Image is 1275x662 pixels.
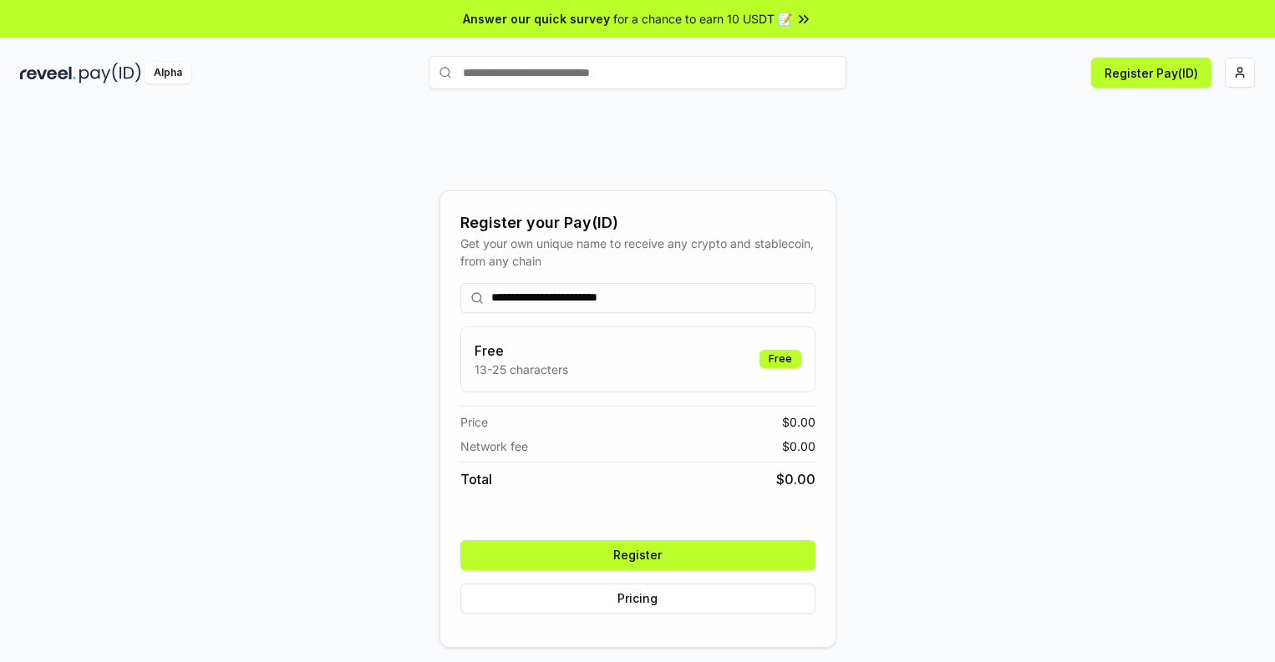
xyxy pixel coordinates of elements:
[463,10,610,28] span: Answer our quick survey
[776,469,815,489] span: $ 0.00
[460,584,815,614] button: Pricing
[460,235,815,270] div: Get your own unique name to receive any crypto and stablecoin, from any chain
[460,211,815,235] div: Register your Pay(ID)
[759,350,801,368] div: Free
[782,413,815,431] span: $ 0.00
[20,63,76,83] img: reveel_dark
[460,540,815,570] button: Register
[782,437,815,455] span: $ 0.00
[145,63,191,83] div: Alpha
[460,469,492,489] span: Total
[460,413,488,431] span: Price
[613,10,792,28] span: for a chance to earn 10 USDT 📝
[475,341,568,361] h3: Free
[475,361,568,378] p: 13-25 characters
[1091,58,1212,88] button: Register Pay(ID)
[79,63,141,83] img: pay_id
[460,437,528,455] span: Network fee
